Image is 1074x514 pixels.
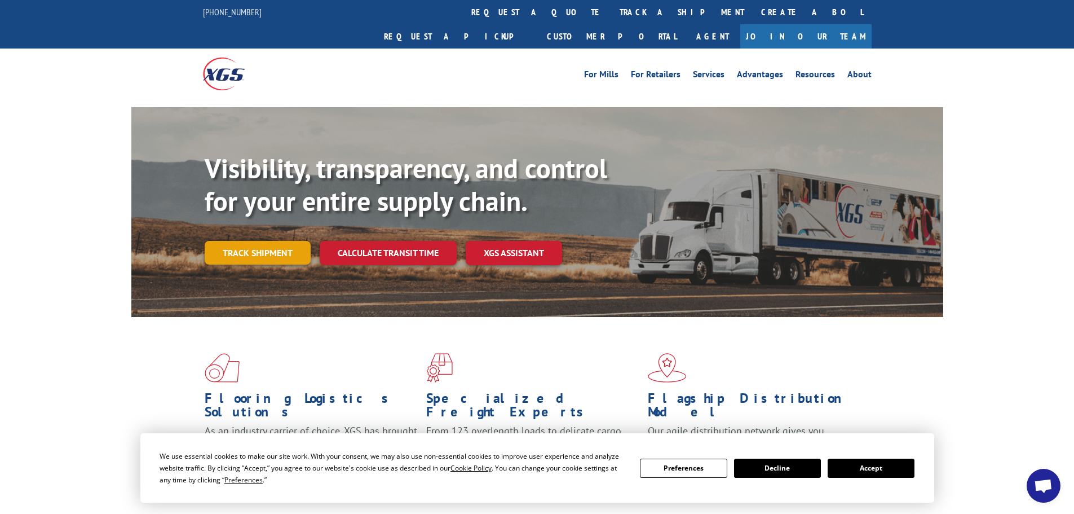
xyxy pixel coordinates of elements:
button: Preferences [640,459,727,478]
span: Cookie Policy [450,463,492,473]
div: Cookie Consent Prompt [140,433,934,503]
a: Services [693,70,724,82]
p: From 123 overlength loads to delicate cargo, our experienced staff knows the best way to move you... [426,424,639,475]
a: Join Our Team [740,24,872,49]
a: [PHONE_NUMBER] [203,6,262,17]
img: xgs-icon-focused-on-flooring-red [426,353,453,383]
a: Resources [795,70,835,82]
a: For Mills [584,70,618,82]
span: As an industry carrier of choice, XGS has brought innovation and dedication to flooring logistics... [205,424,417,464]
div: Open chat [1027,469,1060,503]
h1: Flooring Logistics Solutions [205,392,418,424]
button: Accept [828,459,914,478]
div: We use essential cookies to make our site work. With your consent, we may also use non-essential ... [160,450,626,486]
button: Decline [734,459,821,478]
a: Customer Portal [538,24,685,49]
h1: Flagship Distribution Model [648,392,861,424]
a: About [847,70,872,82]
h1: Specialized Freight Experts [426,392,639,424]
a: Agent [685,24,740,49]
a: Track shipment [205,241,311,265]
span: Our agile distribution network gives you nationwide inventory management on demand. [648,424,855,451]
img: xgs-icon-flagship-distribution-model-red [648,353,687,383]
a: For Retailers [631,70,680,82]
a: Calculate transit time [320,241,457,265]
a: XGS ASSISTANT [466,241,562,265]
b: Visibility, transparency, and control for your entire supply chain. [205,151,607,218]
a: Advantages [737,70,783,82]
span: Preferences [224,475,263,485]
img: xgs-icon-total-supply-chain-intelligence-red [205,353,240,383]
a: Request a pickup [375,24,538,49]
